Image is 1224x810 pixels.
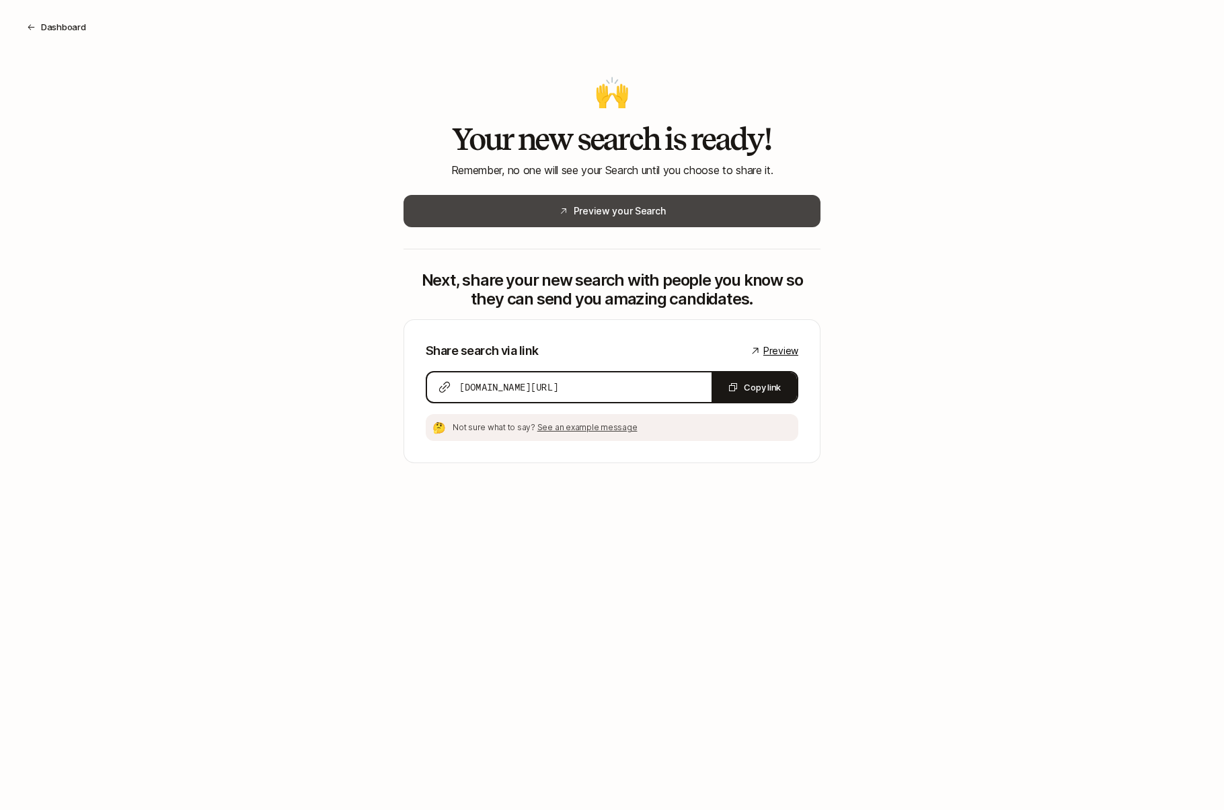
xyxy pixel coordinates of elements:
button: Dashboard [16,15,97,39]
h2: Your new search is ready! [404,122,820,156]
p: Remember, no one will see your Search until you choose to share it. [404,161,820,179]
p: Share search via link [426,341,539,360]
span: See an example message [537,422,638,432]
p: Not sure what to say? [453,421,793,434]
div: 🤔 [431,419,447,436]
a: Preview [750,343,798,359]
p: Next, share your new search with people you know so they can send you amazing candidates. [404,271,820,309]
button: Copy link [712,372,797,402]
span: Preview [763,343,798,359]
span: [DOMAIN_NAME][URL] [459,380,558,394]
button: Preview your Search [404,195,820,227]
p: 🙌 [404,78,820,106]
